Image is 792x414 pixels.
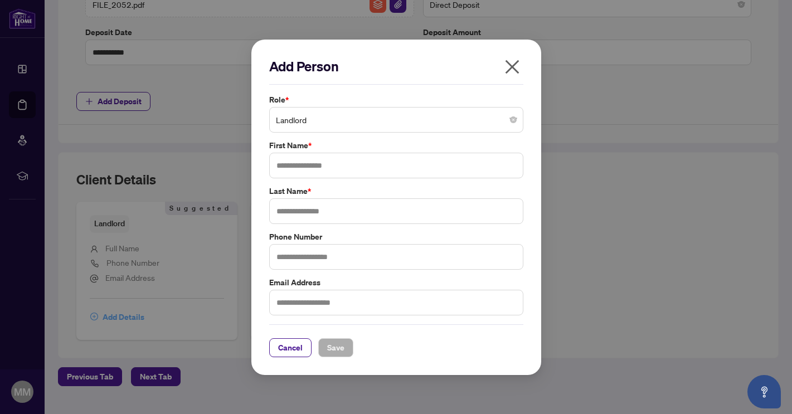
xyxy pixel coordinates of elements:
h2: Add Person [269,57,523,75]
label: Email Address [269,276,523,288]
label: Phone Number [269,230,523,242]
label: First Name [269,139,523,152]
label: Role [269,94,523,106]
span: close-circle [510,116,517,123]
button: Cancel [269,338,312,357]
button: Save [318,338,353,357]
button: Open asap [747,375,781,408]
span: close [503,58,521,76]
span: Cancel [278,338,303,356]
label: Last Name [269,185,523,197]
span: Landlord [276,109,517,130]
